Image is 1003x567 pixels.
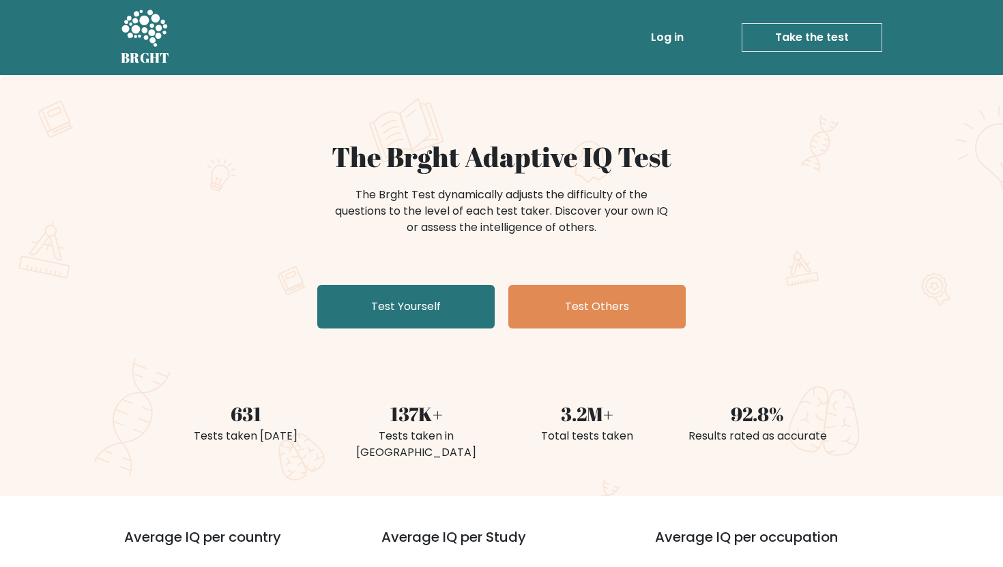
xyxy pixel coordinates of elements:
a: Test Yourself [317,285,495,328]
a: Log in [645,24,689,51]
h1: The Brght Adaptive IQ Test [169,140,834,173]
div: Tests taken in [GEOGRAPHIC_DATA] [339,428,493,461]
div: 92.8% [680,399,834,428]
div: 137K+ [339,399,493,428]
div: Total tests taken [510,428,664,444]
h3: Average IQ per occupation [655,529,896,562]
h5: BRGHT [121,50,170,66]
div: Tests taken [DATE] [169,428,323,444]
div: The Brght Test dynamically adjusts the difficulty of the questions to the level of each test take... [331,187,672,236]
a: BRGHT [121,5,170,70]
div: Results rated as accurate [680,428,834,444]
h3: Average IQ per Study [381,529,622,562]
div: 631 [169,399,323,428]
a: Take the test [742,23,882,52]
a: Test Others [508,285,686,328]
div: 3.2M+ [510,399,664,428]
h3: Average IQ per country [124,529,332,562]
